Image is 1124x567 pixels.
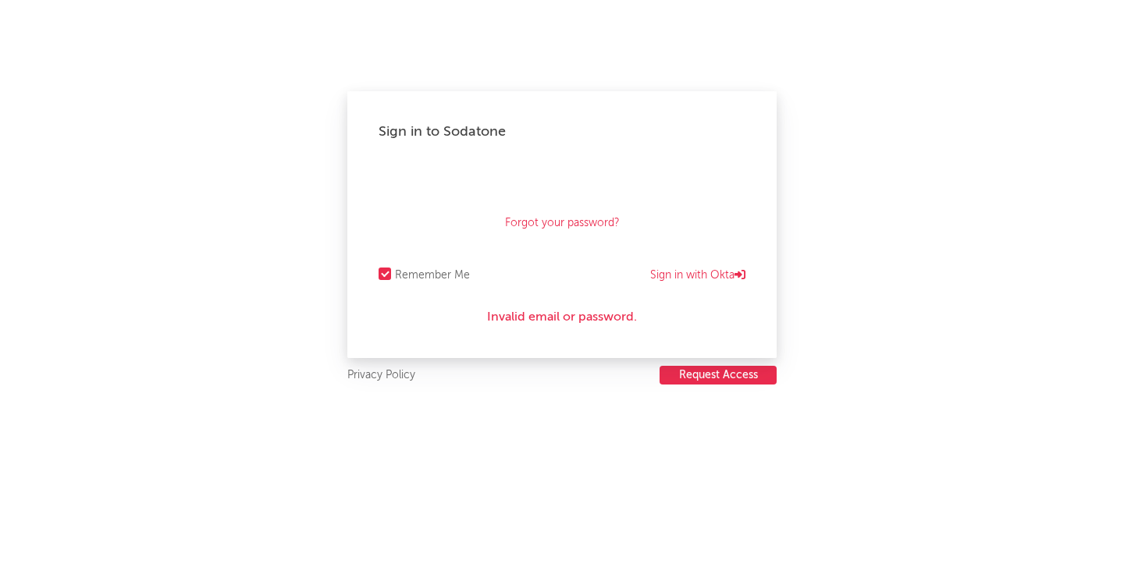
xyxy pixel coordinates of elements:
a: Forgot your password? [505,214,620,232]
a: Request Access [660,366,777,385]
div: Sign in to Sodatone [379,122,745,141]
button: Request Access [660,366,777,384]
div: Invalid email or password. [379,308,745,327]
a: Sign in with Okta [650,266,745,285]
div: Remember Me [395,266,470,285]
a: Privacy Policy [347,366,415,385]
